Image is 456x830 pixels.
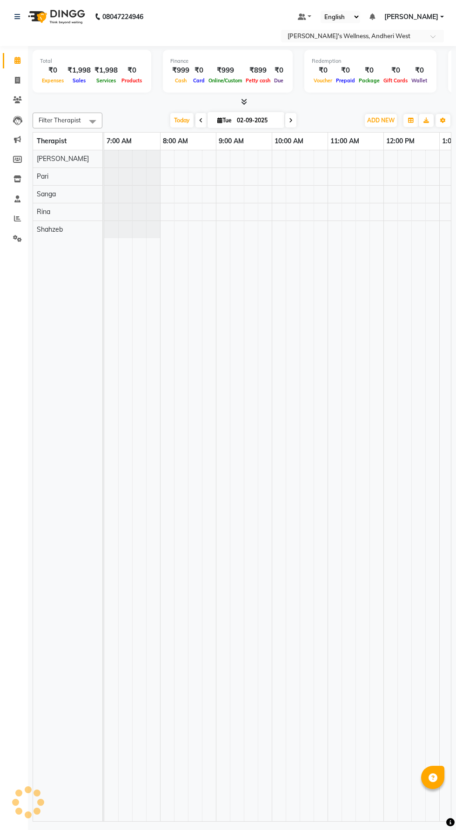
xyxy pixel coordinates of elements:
div: Finance [170,57,285,65]
span: Sales [71,77,87,84]
span: [PERSON_NAME] [384,12,438,22]
div: ₹0 [409,65,429,76]
span: Today [170,113,194,127]
div: ₹0 [272,65,285,76]
button: ADD NEW [365,114,397,127]
span: Services [94,77,118,84]
a: 12:00 PM [384,134,417,148]
div: ₹0 [191,65,207,76]
span: Wallet [409,77,429,84]
span: Cash [173,77,188,84]
div: ₹0 [312,65,334,76]
div: Redemption [312,57,429,65]
span: Prepaid [334,77,357,84]
a: 11:00 AM [328,134,362,148]
span: [PERSON_NAME] [37,154,89,163]
span: Tue [215,117,234,124]
div: ₹0 [120,65,144,76]
span: Filter Therapist [39,116,81,124]
span: Voucher [312,77,334,84]
span: Sanga [37,190,56,198]
span: Expenses [40,77,66,84]
div: ₹1,998 [93,65,120,76]
div: ₹999 [207,65,244,76]
b: 08047224946 [102,4,143,30]
a: 10:00 AM [272,134,306,148]
a: 7:00 AM [104,134,134,148]
div: ₹0 [334,65,357,76]
div: ₹0 [382,65,409,76]
input: 2025-09-02 [234,114,281,127]
span: ADD NEW [367,117,395,124]
div: ₹1,998 [66,65,93,76]
div: Total [40,57,144,65]
img: logo [24,4,87,30]
div: ₹899 [244,65,272,76]
span: Shahzeb [37,225,63,234]
a: 9:00 AM [216,134,246,148]
div: ₹0 [40,65,66,76]
div: ₹999 [170,65,191,76]
span: Due [272,77,285,84]
span: Gift Cards [382,77,409,84]
span: Card [191,77,207,84]
span: Therapist [37,137,67,145]
span: Products [120,77,144,84]
a: 8:00 AM [161,134,190,148]
span: Rina [37,207,50,216]
span: Pari [37,172,48,181]
div: ₹0 [357,65,382,76]
span: Petty cash [244,77,272,84]
span: Online/Custom [207,77,244,84]
span: Package [357,77,382,84]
